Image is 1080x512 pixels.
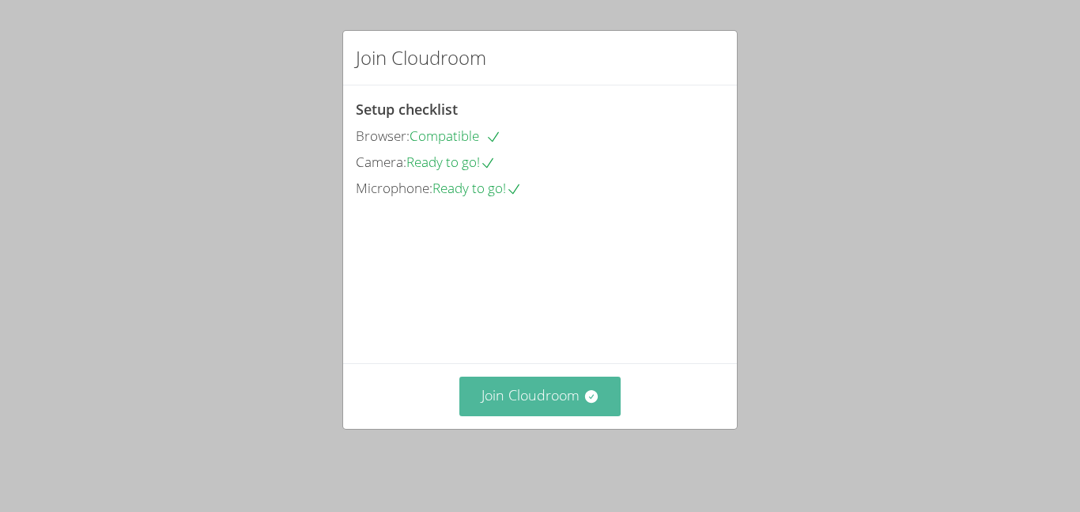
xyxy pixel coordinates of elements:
span: Ready to go! [406,153,496,171]
span: Camera: [356,153,406,171]
span: Setup checklist [356,100,458,119]
span: Browser: [356,127,410,145]
h2: Join Cloudroom [356,44,486,72]
span: Microphone: [356,179,432,197]
span: Ready to go! [432,179,522,197]
button: Join Cloudroom [459,377,621,415]
span: Compatible [410,127,501,145]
